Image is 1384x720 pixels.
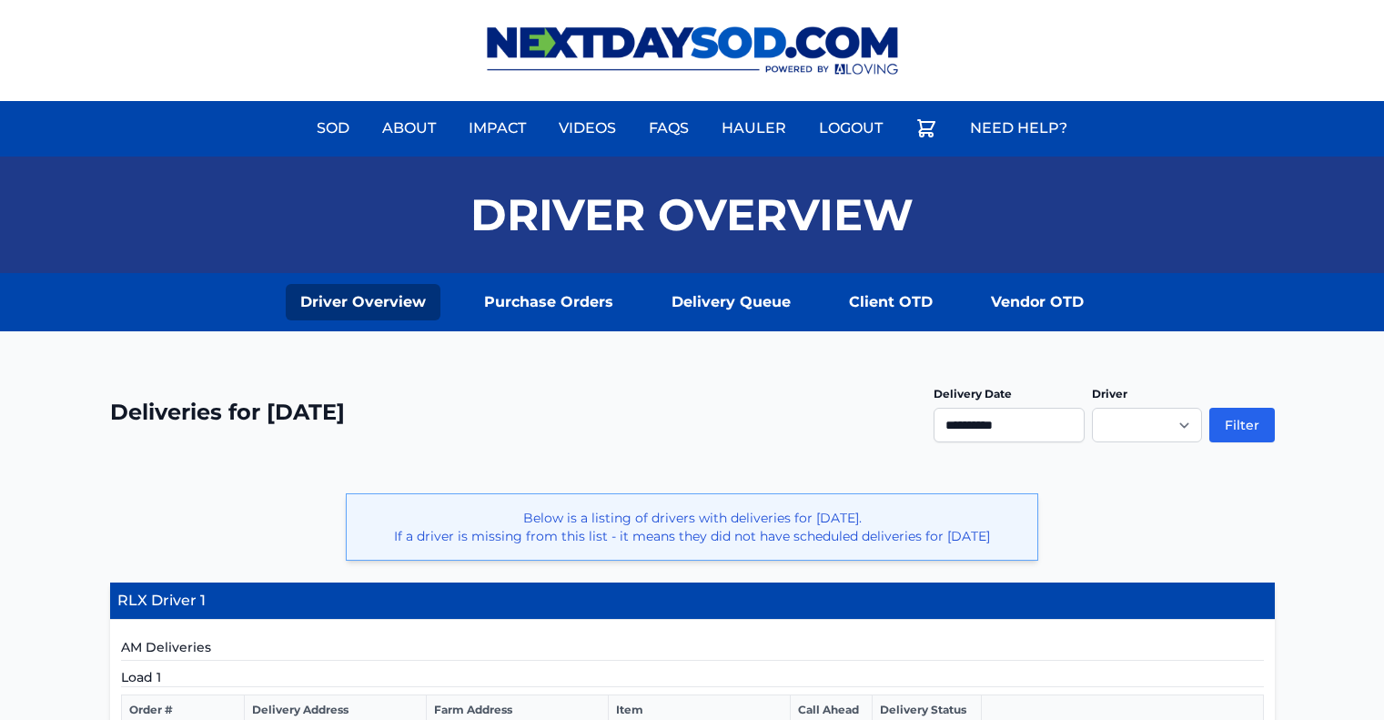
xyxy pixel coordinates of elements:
h4: RLX Driver 1 [110,583,1275,620]
a: Driver Overview [286,284,440,320]
h5: AM Deliveries [121,638,1264,661]
a: Need Help? [959,106,1078,150]
label: Delivery Date [934,387,1012,401]
a: Delivery Queue [657,284,805,320]
a: Vendor OTD [976,284,1098,320]
a: Logout [808,106,894,150]
a: Hauler [711,106,797,150]
a: Client OTD [834,284,947,320]
h5: Load 1 [121,668,1264,687]
h2: Deliveries for [DATE] [110,398,345,427]
a: Purchase Orders [470,284,628,320]
h1: Driver Overview [470,193,914,237]
label: Driver [1092,387,1127,401]
button: Filter [1209,408,1275,442]
a: Impact [458,106,537,150]
a: About [371,106,447,150]
a: Videos [548,106,627,150]
a: FAQs [638,106,700,150]
a: Sod [306,106,360,150]
p: Below is a listing of drivers with deliveries for [DATE]. If a driver is missing from this list -... [361,509,1023,545]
